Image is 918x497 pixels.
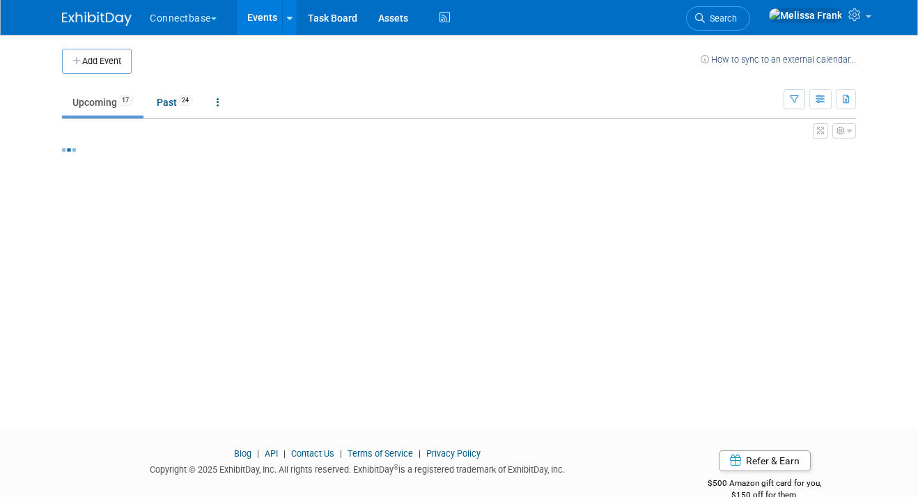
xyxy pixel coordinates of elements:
span: | [336,448,345,459]
span: 24 [178,95,193,106]
a: Past24 [146,89,203,116]
a: Privacy Policy [426,448,481,459]
span: | [415,448,424,459]
button: Add Event [62,49,132,74]
a: Upcoming17 [62,89,143,116]
img: ExhibitDay [62,12,132,26]
a: API [265,448,278,459]
img: loading... [62,148,76,152]
a: How to sync to an external calendar... [701,54,856,65]
a: Terms of Service [348,448,413,459]
a: Blog [234,448,251,459]
div: Copyright © 2025 ExhibitDay, Inc. All rights reserved. ExhibitDay is a registered trademark of Ex... [62,460,653,476]
span: Search [705,13,737,24]
span: 17 [118,95,133,106]
a: Contact Us [291,448,334,459]
sup: ® [394,464,398,471]
a: Refer & Earn [719,450,811,471]
a: Search [686,6,750,31]
span: | [254,448,263,459]
span: | [280,448,289,459]
img: Melissa Frank [768,8,843,23]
